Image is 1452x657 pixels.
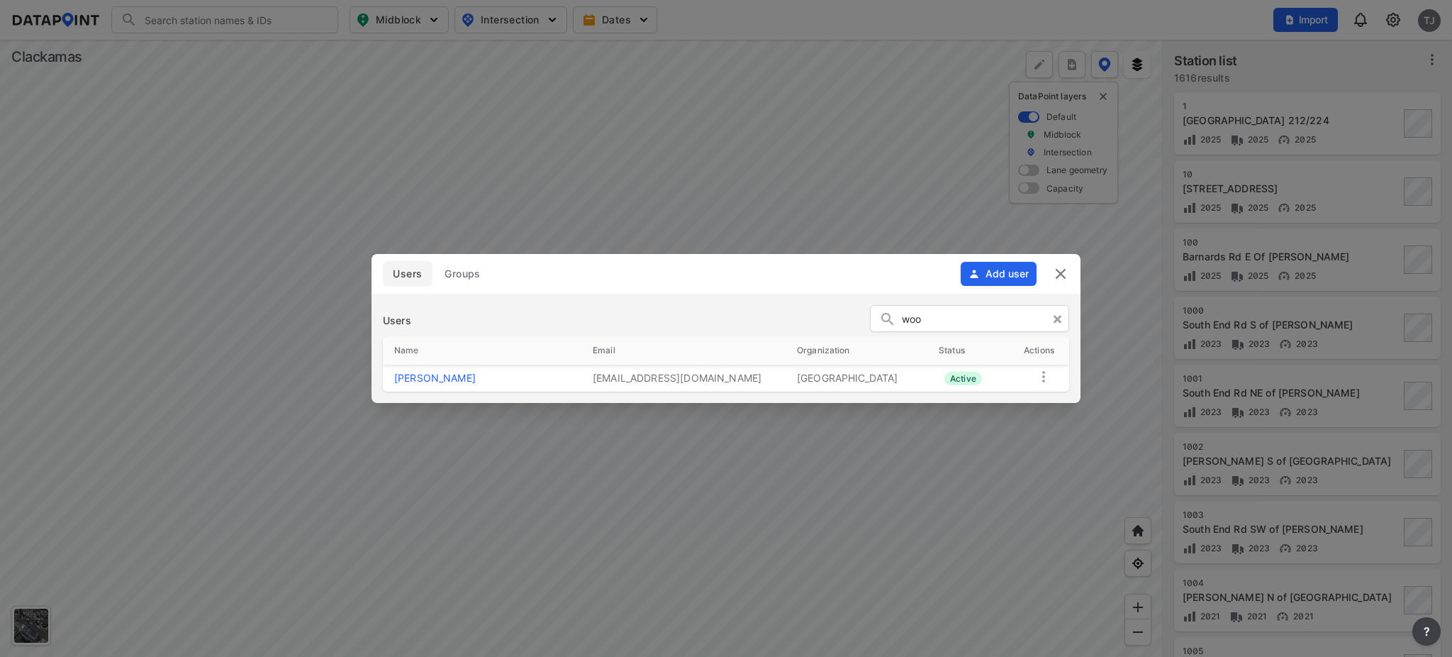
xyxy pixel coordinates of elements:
div: full width tabs example [383,261,493,287]
img: person.b86d7108.svg [968,268,980,280]
th: Status [927,336,1012,365]
th: Actions [1012,336,1069,365]
span: ? [1421,623,1432,640]
h3: Users [383,314,411,328]
button: more [1412,617,1441,646]
th: Name [383,336,581,365]
span: Groups [447,267,479,281]
button: Add user [961,262,1037,286]
th: Email [581,336,786,365]
img: close.efbf2170.svg [1052,265,1069,282]
th: Organization [786,336,927,365]
a: [PERSON_NAME] [394,371,576,385]
td: [EMAIL_ADDRESS][DOMAIN_NAME] [581,365,786,392]
label: active [944,372,982,385]
td: [GEOGRAPHIC_DATA] [786,365,927,392]
span: Users [391,267,424,281]
input: Search [902,309,1061,330]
